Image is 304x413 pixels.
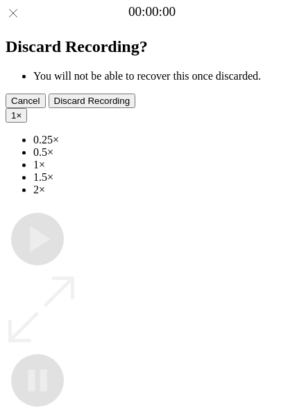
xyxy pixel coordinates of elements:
[128,4,176,19] a: 00:00:00
[6,37,298,56] h2: Discard Recording?
[49,94,136,108] button: Discard Recording
[33,146,298,159] li: 0.5×
[33,159,298,171] li: 1×
[33,134,298,146] li: 0.25×
[6,108,27,123] button: 1×
[11,110,16,121] span: 1
[33,171,298,184] li: 1.5×
[6,94,46,108] button: Cancel
[33,184,298,196] li: 2×
[33,70,298,82] li: You will not be able to recover this once discarded.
